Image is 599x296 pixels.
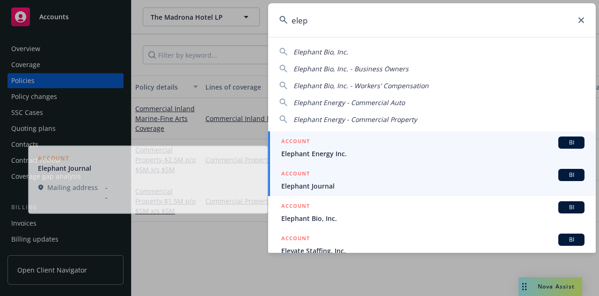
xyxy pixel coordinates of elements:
span: BI [562,138,581,147]
a: ACCOUNTBIElephant Energy Inc. [268,131,596,164]
span: Elephant Energy - Commercial Property [293,115,417,124]
span: Elephant Bio, Inc. [281,213,584,223]
span: BI [562,203,581,212]
span: Elevate Staffing, Inc. [281,246,584,256]
span: Elephant Bio, Inc. - Business Owners [293,64,409,73]
span: Elephant Energy - Commercial Auto [293,98,405,107]
span: BI [562,235,581,244]
h5: ACCOUNT [281,201,310,213]
input: Search... [268,3,596,37]
span: Elephant Bio, Inc. [293,47,348,56]
a: ACCOUNTBIElevate Staffing, Inc. [268,228,596,261]
h5: ACCOUNT [281,234,310,245]
a: ACCOUNTBIElephant Journal [268,164,596,196]
span: Elephant Bio, Inc. - Workers' Compensation [293,81,429,90]
h5: ACCOUNT [281,169,310,180]
span: Elephant Journal [281,181,584,191]
a: ACCOUNTBIElephant Bio, Inc. [268,196,596,228]
span: BI [562,171,581,179]
h5: ACCOUNT [281,137,310,148]
span: Elephant Energy Inc. [281,149,584,159]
